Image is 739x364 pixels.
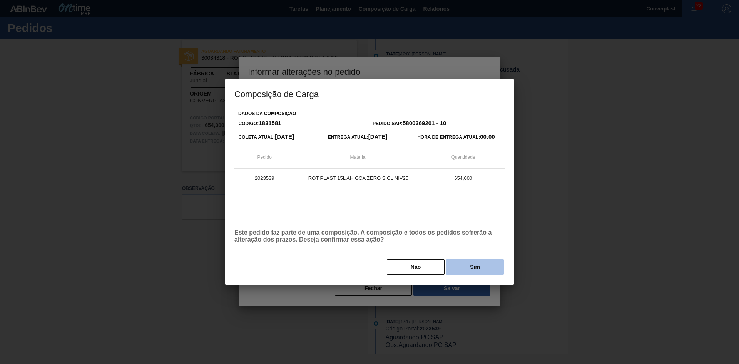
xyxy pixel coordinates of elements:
span: Coleta Atual: [239,134,294,140]
span: Pedido SAP: [373,121,446,126]
span: Material [350,154,367,160]
button: Sim [446,259,504,275]
td: 2023539 [234,169,294,188]
span: Pedido [257,154,271,160]
label: Dados da Composição [238,111,296,116]
strong: 00:00 [480,133,495,140]
strong: 1831581 [259,120,281,126]
span: Quantidade [451,154,475,160]
span: Entrega Atual: [328,134,388,140]
strong: [DATE] [368,133,388,140]
strong: 5800369201 - 10 [403,120,446,126]
strong: [DATE] [275,133,294,140]
h3: Composição de Carga [225,79,514,108]
button: Não [387,259,445,275]
td: ROT PLAST 15L AH GCA ZERO S CL NIV25 [294,169,422,188]
span: Código: [239,121,281,126]
td: 654,000 [422,169,505,188]
span: Hora de Entrega Atual: [417,134,495,140]
p: Este pedido faz parte de uma composição. A composição e todos os pedidos sofrerão a alteração dos... [234,229,505,243]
